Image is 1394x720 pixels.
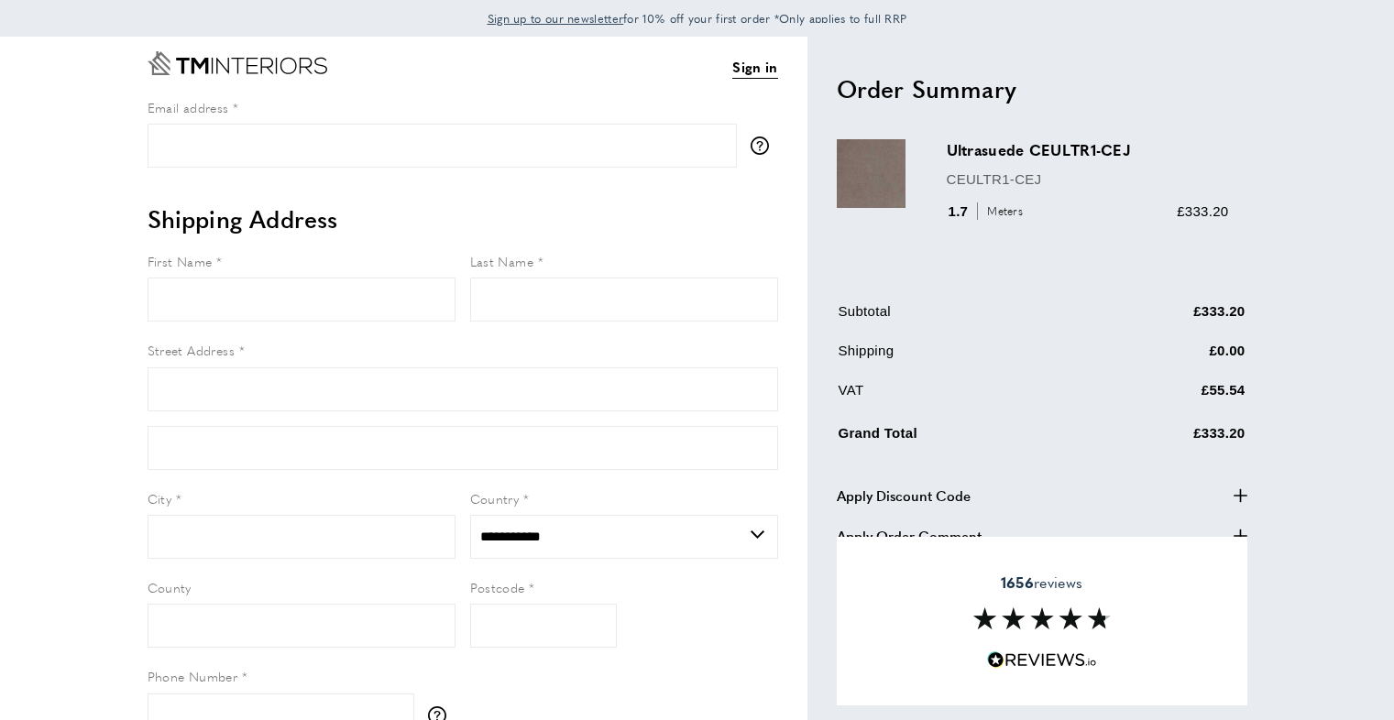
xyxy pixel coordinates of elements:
a: Sign in [732,56,777,79]
td: Subtotal [839,300,1084,336]
strong: 1656 [1001,572,1034,593]
h2: Shipping Address [148,202,778,235]
img: Reviews.io 5 stars [987,651,1097,669]
span: Country [470,489,520,507]
div: 1.7 [947,201,1030,223]
span: County [148,578,192,596]
span: Postcode [470,578,525,596]
h2: Order Summary [837,72,1247,105]
img: Ultrasuede CEULTR1-CEJ [837,139,906,208]
a: Sign up to our newsletter [488,9,624,27]
button: More information [751,136,778,155]
td: VAT [839,379,1084,415]
span: Apply Order Comment [837,525,982,547]
span: City [148,489,172,507]
td: £55.54 [1085,379,1246,415]
span: reviews [1001,573,1082,592]
td: Grand Total [839,419,1084,458]
span: First Name [148,252,213,270]
span: Last Name [470,252,534,270]
td: £333.20 [1085,419,1246,458]
td: Shipping [839,340,1084,376]
span: Meters [977,202,1027,220]
a: Go to Home page [148,51,327,75]
span: Phone Number [148,667,238,685]
span: Street Address [148,341,236,359]
span: for 10% off your first order *Only applies to full RRP [488,10,907,27]
td: £0.00 [1085,340,1246,376]
p: CEULTR1-CEJ [947,169,1229,191]
img: Reviews section [973,607,1111,629]
span: Sign up to our newsletter [488,10,624,27]
h3: Ultrasuede CEULTR1-CEJ [947,139,1229,160]
span: £333.20 [1177,203,1228,219]
td: £333.20 [1085,300,1246,336]
span: Email address [148,98,229,116]
span: Apply Discount Code [837,485,971,507]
